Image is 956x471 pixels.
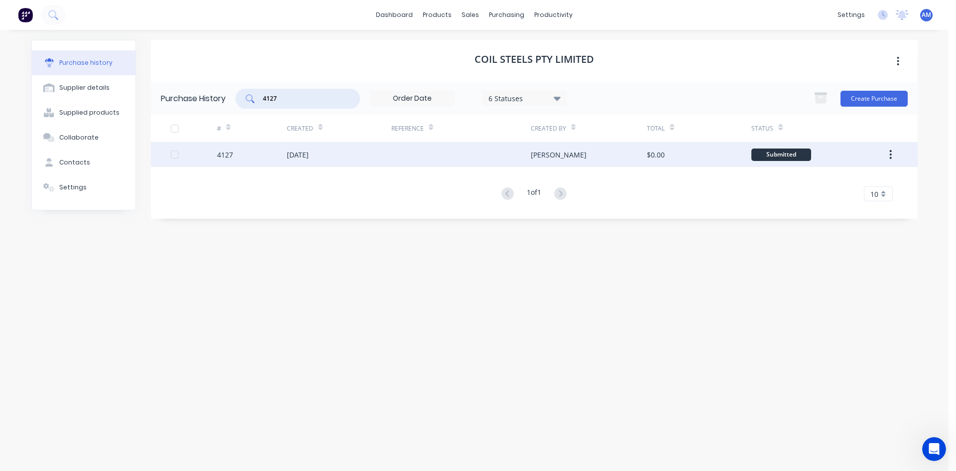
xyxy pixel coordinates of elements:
[371,7,418,22] a: dashboard
[751,149,811,161] div: Submitted
[217,124,221,133] div: #
[922,10,931,19] span: AM
[161,93,226,105] div: Purchase History
[484,7,529,22] div: purchasing
[32,75,135,100] button: Supplier details
[59,158,90,167] div: Contacts
[59,133,99,142] div: Collaborate
[32,50,135,75] button: Purchase history
[287,150,309,160] div: [DATE]
[751,124,773,133] div: Status
[647,150,665,160] div: $0.00
[527,187,541,201] div: 1 of 1
[488,93,560,103] div: 6 Statuses
[418,7,457,22] div: products
[59,183,87,192] div: Settings
[922,437,946,461] iframe: Intercom live chat
[32,150,135,175] button: Contacts
[370,91,454,106] input: Order Date
[647,124,665,133] div: Total
[531,124,566,133] div: Created By
[840,91,908,107] button: Create Purchase
[529,7,578,22] div: productivity
[18,7,33,22] img: Factory
[59,108,119,117] div: Supplied products
[32,100,135,125] button: Supplied products
[475,53,594,65] h1: Coil Steels Pty Limited
[59,83,110,92] div: Supplier details
[59,58,113,67] div: Purchase history
[833,7,870,22] div: settings
[531,150,587,160] div: [PERSON_NAME]
[457,7,484,22] div: sales
[32,175,135,200] button: Settings
[391,124,424,133] div: Reference
[32,125,135,150] button: Collaborate
[262,94,345,104] input: Search purchases...
[870,189,878,199] span: 10
[287,124,313,133] div: Created
[217,150,233,160] div: 4127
